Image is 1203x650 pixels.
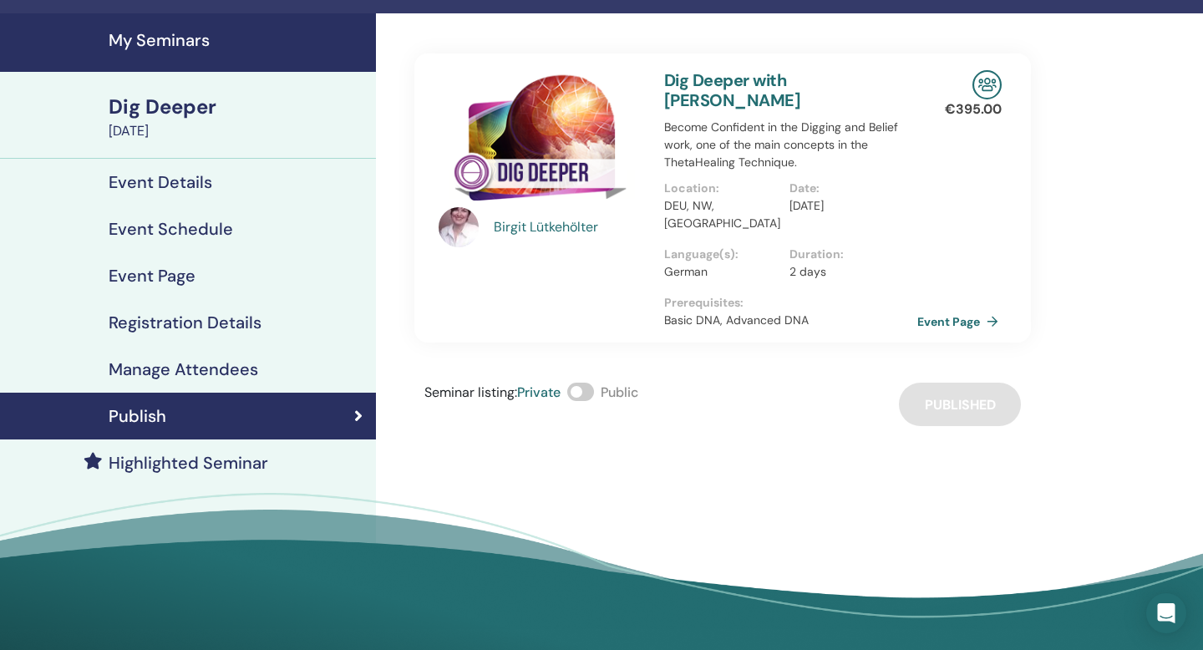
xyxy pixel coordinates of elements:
[424,383,517,401] span: Seminar listing :
[99,93,376,141] a: Dig Deeper[DATE]
[109,453,268,473] h4: Highlighted Seminar
[972,70,1002,99] img: In-Person Seminar
[109,312,261,333] h4: Registration Details
[109,266,195,286] h4: Event Page
[917,309,1005,334] a: Event Page
[664,246,779,263] p: Language(s) :
[109,93,366,121] div: Dig Deeper
[664,180,779,197] p: Location :
[945,99,1002,119] p: € 395.00
[789,180,905,197] p: Date :
[109,219,233,239] h4: Event Schedule
[109,359,258,379] h4: Manage Attendees
[439,207,479,247] img: default.jpg
[789,263,905,281] p: 2 days
[664,312,915,329] p: Basic DNA, Advanced DNA
[517,383,561,401] span: Private
[664,69,800,111] a: Dig Deeper with [PERSON_NAME]
[789,197,905,215] p: [DATE]
[439,70,644,213] img: Dig Deeper
[109,406,166,426] h4: Publish
[494,217,648,237] a: Birgit Lütkehölter
[664,263,779,281] p: German
[109,121,366,141] div: [DATE]
[789,246,905,263] p: Duration :
[109,172,212,192] h4: Event Details
[664,119,915,171] p: Become Confident in the Digging and Belief work, one of the main concepts in the ThetaHealing Tec...
[1146,593,1186,633] div: Open Intercom Messenger
[109,30,366,50] h4: My Seminars
[664,197,779,232] p: DEU, NW, [GEOGRAPHIC_DATA]
[601,383,638,401] span: Public
[664,294,915,312] p: Prerequisites :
